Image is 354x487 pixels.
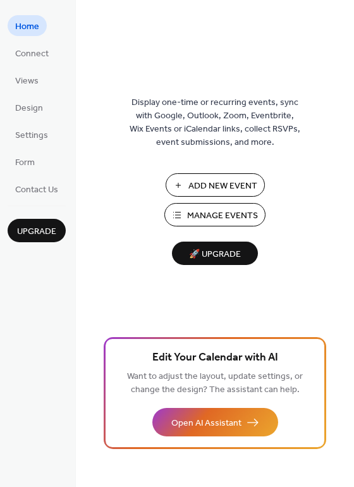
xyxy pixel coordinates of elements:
[8,15,47,36] a: Home
[172,242,258,265] button: 🚀 Upgrade
[152,349,278,367] span: Edit Your Calendar with AI
[164,203,265,226] button: Manage Events
[8,70,46,90] a: Views
[15,102,43,115] span: Design
[166,173,265,197] button: Add New Event
[127,368,303,398] span: Want to adjust the layout, update settings, or change the design? The assistant can help.
[8,97,51,118] a: Design
[15,20,39,34] span: Home
[152,408,278,436] button: Open AI Assistant
[187,209,258,223] span: Manage Events
[8,151,42,172] a: Form
[180,246,250,263] span: 🚀 Upgrade
[188,180,257,193] span: Add New Event
[8,219,66,242] button: Upgrade
[8,178,66,199] a: Contact Us
[15,183,58,197] span: Contact Us
[8,42,56,63] a: Connect
[15,47,49,61] span: Connect
[15,75,39,88] span: Views
[130,96,300,149] span: Display one-time or recurring events, sync with Google, Outlook, Zoom, Eventbrite, Wix Events or ...
[8,124,56,145] a: Settings
[171,417,241,430] span: Open AI Assistant
[17,225,56,238] span: Upgrade
[15,156,35,170] span: Form
[15,129,48,142] span: Settings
